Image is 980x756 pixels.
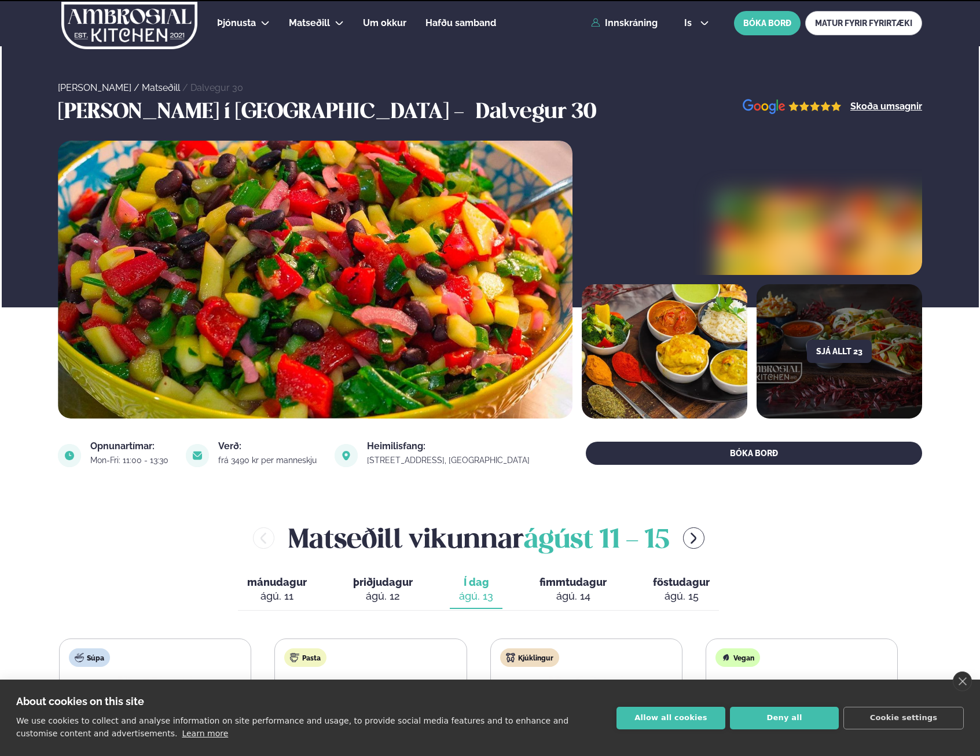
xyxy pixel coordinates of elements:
a: [PERSON_NAME] [58,82,131,93]
a: Hafðu samband [425,16,496,30]
img: Spagetti.png [333,676,408,730]
button: mánudagur ágú. 11 [238,571,316,609]
img: pasta.svg [290,653,299,662]
div: ágú. 14 [539,589,607,603]
span: Í dag [459,575,493,589]
a: MATUR FYRIR FYRIRTÆKI [805,11,922,35]
a: Learn more [182,729,228,738]
div: Súpa [69,648,110,667]
button: menu-btn-left [253,527,274,549]
button: föstudagur ágú. 15 [644,571,719,609]
span: / [182,82,190,93]
span: Hafðu samband [425,17,496,28]
button: Allow all cookies [616,707,725,729]
a: link [367,453,533,467]
img: logo [60,2,199,49]
div: Mon-Fri: 11:00 - 13:30 [90,456,172,465]
button: fimmtudagur ágú. 14 [530,571,616,609]
a: Þjónusta [217,16,256,30]
button: Í dag ágú. 13 [450,571,502,609]
span: föstudagur [653,576,710,588]
div: ágú. 15 [653,589,710,603]
span: þriðjudagur [353,576,413,588]
span: Um okkur [363,17,406,28]
h3: Dalvegur 30 [476,99,596,127]
a: Skoða umsagnir [850,102,922,111]
span: / [134,82,142,93]
img: Vegan.png [765,676,839,730]
span: Þjónusta [217,17,256,28]
span: mánudagur [247,576,307,588]
span: is [684,19,695,28]
button: Sjá allt 23 [807,340,872,363]
button: Cookie settings [843,707,964,729]
div: Heimilisfang: [367,442,533,451]
div: ágú. 12 [353,589,413,603]
div: ágú. 11 [247,589,307,603]
img: image alt [58,141,572,419]
img: image alt [186,444,209,467]
img: image alt [743,99,842,115]
img: image alt [58,444,81,467]
button: is [675,19,718,28]
div: frá 3490 kr per manneskju [218,456,320,465]
a: close [953,671,972,691]
img: Vegan.svg [721,653,731,662]
span: ágúst 11 - 15 [524,528,669,553]
strong: About cookies on this site [16,695,144,707]
img: image alt [582,284,747,419]
button: þriðjudagur ágú. 12 [344,571,422,609]
div: Pasta [284,648,326,667]
div: Verð: [218,442,320,451]
a: Matseðill [289,16,330,30]
span: fimmtudagur [539,576,607,588]
div: Opnunartímar: [90,442,172,451]
img: soup.svg [75,653,84,662]
button: menu-btn-right [683,527,704,549]
div: Kjúklingur [500,648,559,667]
img: chicken.svg [506,653,515,662]
a: Matseðill [142,82,180,93]
img: Chicken-thighs.png [549,676,623,730]
h2: Matseðill vikunnar [288,519,669,557]
span: Matseðill [289,17,330,28]
button: BÓKA BORÐ [734,11,801,35]
div: ágú. 13 [459,589,493,603]
a: Um okkur [363,16,406,30]
h3: [PERSON_NAME] í [GEOGRAPHIC_DATA] - [58,99,470,127]
div: Vegan [715,648,760,667]
a: Innskráning [591,18,658,28]
img: image alt [335,444,358,467]
button: Deny all [730,707,839,729]
img: Soup.png [118,676,192,730]
a: Dalvegur 30 [190,82,243,93]
button: BÓKA BORÐ [586,442,922,465]
p: We use cookies to collect and analyse information on site performance and usage, to provide socia... [16,716,568,738]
